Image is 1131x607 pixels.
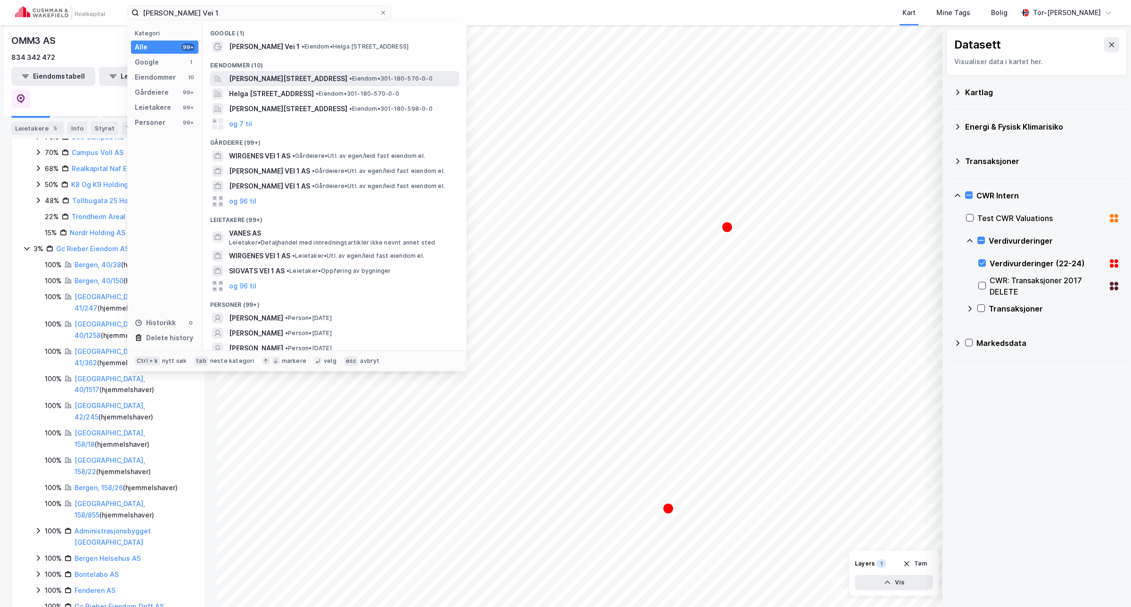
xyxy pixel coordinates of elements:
div: 100% [45,291,62,303]
div: 5 [50,123,60,133]
div: 10 [187,74,195,81]
div: Transaksjoner [965,156,1120,167]
span: Person • [DATE] [285,345,332,352]
span: Leietaker • Oppføring av bygninger [287,267,391,275]
div: 100% [45,498,62,509]
div: Layers [855,560,875,567]
div: Kartlag [965,87,1120,98]
div: 100% [45,482,62,493]
div: 68% [45,163,59,174]
div: Eiendommer [135,72,176,83]
div: 48% [45,195,59,206]
button: Tøm [897,556,933,571]
a: Bergen, 40/38 [74,261,121,269]
div: 99+ [181,119,195,126]
span: Eiendom • 301-180-598-0-0 [349,105,433,113]
div: ( hjemmelshaver ) [74,400,194,423]
div: Google (1) [203,22,467,39]
a: Bontelabo AS [74,570,119,578]
div: 100% [45,455,62,466]
a: [GEOGRAPHIC_DATA], 42/245 [74,402,145,421]
a: [GEOGRAPHIC_DATA], 158/18 [74,429,145,448]
iframe: Chat Widget [1084,562,1131,607]
div: Gårdeiere (99+) [203,131,467,148]
div: 100% [45,553,62,564]
div: ( hjemmelshaver ) [74,455,194,477]
a: [GEOGRAPHIC_DATA], 158/855 [74,500,145,519]
div: neste kategori [210,357,254,365]
span: • [292,252,295,259]
div: Leietakere (99+) [203,209,467,226]
div: 100% [45,373,62,385]
span: • [302,43,304,50]
span: SIGVATS VEI 1 AS [229,265,285,277]
span: Helga [STREET_ADDRESS] [229,88,314,99]
span: Leietaker • Utl. av egen/leid fast eiendom el. [292,252,424,260]
span: • [285,314,288,321]
div: ( hjemmelshaver ) [74,319,194,341]
div: 99+ [181,104,195,111]
div: 100% [45,319,62,330]
span: Leietaker • Detaljhandel med innredningsartikler ikke nevnt annet sted [229,239,435,246]
a: Fenderen AS [74,586,115,594]
button: Leietakertabell [99,67,183,86]
div: Kontrollprogram for chat [1084,562,1131,607]
a: Gc Rieber Eiendom AS [56,245,129,253]
span: Gårdeiere • Utl. av egen/leid fast eiendom el. [292,152,425,160]
div: 100% [45,525,62,537]
a: [GEOGRAPHIC_DATA], 41/362 [74,347,145,367]
div: Mine Tags [936,7,970,18]
a: K8 Og K9 Holding AS [71,180,139,189]
span: • [285,329,288,336]
a: [GEOGRAPHIC_DATA], 40/1258 [74,320,145,339]
div: 100% [45,400,62,411]
div: esc [344,356,359,366]
div: Verdivurderinger (22-24) [990,258,1105,269]
span: • [292,152,295,159]
div: Tor-[PERSON_NAME] [1033,7,1101,18]
div: 70% [45,147,59,158]
div: Map marker [663,503,674,514]
div: 834 342 472 [11,52,55,63]
a: Campus Voll AS [72,148,123,156]
span: VANES AS [229,228,455,239]
span: Gårdeiere • Utl. av egen/leid fast eiendom el. [312,182,445,190]
span: WIRGENES VEI 1 AS [229,150,290,162]
input: Søk på adresse, matrikkel, gårdeiere, leietakere eller personer [139,6,379,20]
img: cushman-wakefield-realkapital-logo.202ea83816669bd177139c58696a8fa1.svg [15,6,105,19]
span: [PERSON_NAME][STREET_ADDRESS] [229,73,347,84]
button: og 96 til [229,196,256,207]
div: Datasett [954,37,1001,52]
div: Personer (99+) [203,294,467,311]
div: 3% [33,243,43,254]
div: ( hjemmelshaver ) [74,291,194,314]
a: Bergen, 40/150 [74,277,123,285]
span: • [312,167,315,174]
div: Ctrl + k [135,356,160,366]
div: nytt søk [162,357,187,365]
span: • [316,90,319,97]
a: 360 Campus AS [72,133,124,141]
div: CWR: Transaksjoner 2017 DELETE [990,275,1105,297]
a: [GEOGRAPHIC_DATA], 158/22 [74,456,145,476]
div: 99+ [181,89,195,96]
div: Alle [135,41,148,53]
div: ( hjemmelshaver ) [74,346,194,369]
button: og 7 til [229,118,252,130]
div: markere [282,357,306,365]
div: Historikk [135,317,176,328]
div: Eiendommer (10) [203,54,467,71]
div: ( hjemmelshaver ) [74,498,194,521]
span: Gårdeiere • Utl. av egen/leid fast eiendom el. [312,167,445,175]
div: Kart [902,7,916,18]
div: ( hjemmelshaver ) [74,427,194,450]
div: Markedsdata [976,337,1120,349]
span: WIRGENES VEI 1 AS [229,250,290,262]
div: Visualiser data i kartet her. [954,56,1119,67]
span: Person • [DATE] [285,329,332,337]
div: Transaksjoner [122,122,175,135]
div: Verdivurderinger [989,235,1120,246]
span: [PERSON_NAME][STREET_ADDRESS] [229,103,347,115]
div: tab [194,356,208,366]
div: Personer [135,117,165,128]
